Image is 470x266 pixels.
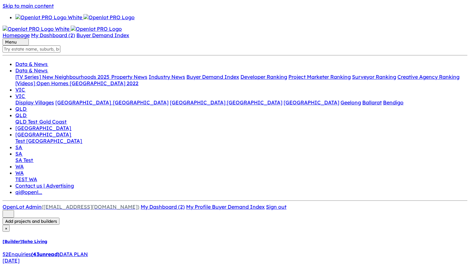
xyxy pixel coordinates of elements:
a: My Profile [186,204,212,210]
a: Property News [111,74,147,80]
a: Sign out [266,204,286,210]
span: DATA PLAN [59,251,88,257]
a: My Dashboard (2) [141,204,185,210]
img: Openlot PRO Logo White [15,14,82,20]
img: Openlot PRO Logo White [3,26,69,32]
a: Developer Ranking [240,74,287,80]
a: QLD [15,112,27,118]
a: Gold Coast [39,118,67,125]
strong: ( unread) [31,251,59,257]
span: [DATE] [3,257,20,264]
a: WA [15,163,24,170]
span: ([EMAIL_ADDRESS][DOMAIN_NAME]) [42,204,139,210]
a: SA [15,144,23,150]
img: Openlot PRO Logo [83,14,135,20]
a: OpenLot Admin([EMAIL_ADDRESS][DOMAIN_NAME]) [3,204,139,210]
span: 43 [33,251,39,257]
a: [GEOGRAPHIC_DATA] [15,131,72,138]
a: Industry News [149,74,185,80]
a: Creative Agency Ranking [397,74,459,80]
a: Buyer Demand Index [186,74,239,80]
a: SA [15,150,23,157]
a: Skip to main content [3,3,54,9]
a: Data & News [15,67,48,74]
a: SA Test [15,157,34,163]
a: [GEOGRAPHIC_DATA] [55,99,113,106]
a: Test [GEOGRAPHIC_DATA] [15,138,82,144]
a: Data & News [15,61,48,67]
a: Buyer Demand Index [76,32,129,38]
a: [Builder]Soho Living52Enquiries(43unread)DATA PLAN[DATE] [3,239,467,264]
span: My Profile [186,204,211,210]
button: Close [3,225,10,232]
a: [GEOGRAPHIC_DATA] [15,125,72,131]
a: VIC [15,93,26,99]
a: Homepage [3,32,30,38]
button: Toggle navigation [3,38,29,45]
a: QLD Test [15,118,39,125]
img: Openlot PRO Logo [71,26,122,32]
a: [GEOGRAPHIC_DATA] [113,99,168,106]
a: Contact us | Advertising [15,182,74,189]
a: Display Villages [15,99,54,106]
a: Bendigo [383,99,403,106]
a: Geelong [341,99,361,106]
a: Project Marketer Ranking [288,74,351,80]
a: qi@openl... [15,189,42,195]
input: Try estate name, suburb, builder or developer [3,45,60,52]
span: Menu [5,39,17,44]
img: sort.svg [5,211,12,216]
a: [GEOGRAPHIC_DATA] [284,99,339,106]
a: VIC [15,86,26,93]
a: Surveyor Ranking [352,74,396,80]
button: Add projects and builders [3,218,59,225]
a: TEST WA [15,176,37,182]
a: Buyer Demand Index [212,204,265,210]
a: [GEOGRAPHIC_DATA] [GEOGRAPHIC_DATA] [170,99,282,106]
a: Ballarat [362,99,382,106]
div: 52 Enquir ies [3,251,467,257]
a: My Dashboard (2) [31,32,75,38]
h5: [Builder] Soho Living [3,239,467,244]
a: WA [15,170,24,176]
span: × [5,226,7,231]
a: [Videos] Open Homes [GEOGRAPHIC_DATA] 2022 [15,80,138,86]
a: QLD [15,106,27,112]
a: [TV Series] New Neighbourhoods 2025 [15,74,111,80]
